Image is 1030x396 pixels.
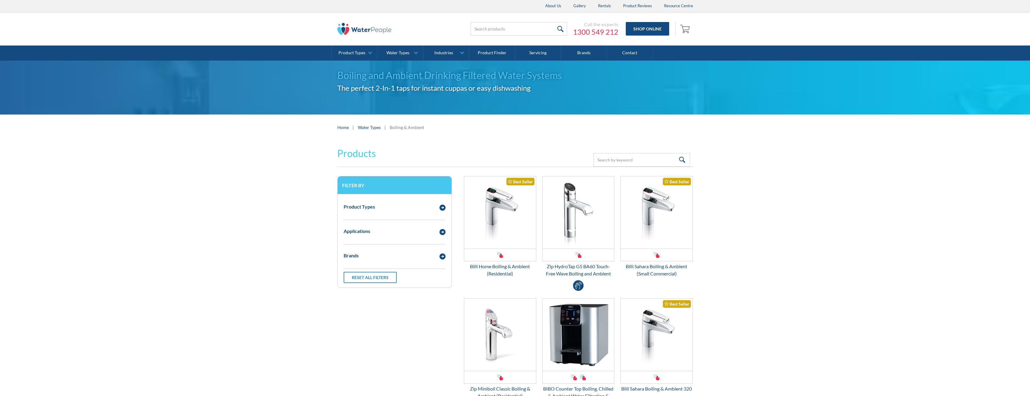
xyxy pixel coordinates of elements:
[464,263,536,277] div: Billi Home Boiling & Ambient (Residential)
[344,203,375,210] div: Product Types
[386,50,409,55] div: Water Types
[390,124,424,130] div: Boiling & Ambient
[620,385,693,392] div: Billi Sahara Boiling & Ambient 320
[464,176,536,277] a: Billi Home Boiling & Ambient (Residential)Best SellerBilli Home Boiling & Ambient (Residential)
[680,24,691,33] img: shopping cart
[464,299,536,371] img: Zip Miniboil Classic Boiling & Ambient (Residential)
[337,23,392,35] img: The Water People
[506,178,534,185] div: Best Seller
[621,176,692,249] img: Billi Sahara Boiling & Ambient (Small Commercial)
[663,178,691,185] div: Best Seller
[352,124,355,131] div: |
[515,46,561,61] a: Servicing
[377,46,423,61] a: Water Types
[573,21,618,27] div: Call the experts
[469,46,515,61] a: Product Finder
[344,272,397,283] a: Reset all filters
[423,46,469,61] a: Industries
[620,298,693,392] a: Billi Sahara Boiling & Ambient 320Best SellerBilli Sahara Boiling & Ambient 320
[620,263,693,277] div: Billi Sahara Boiling & Ambient (Small Commercial)
[607,46,653,61] a: Contact
[594,153,690,167] input: Search by keyword
[573,27,618,36] a: 1300 549 212
[620,176,693,277] a: Billi Sahara Boiling & Ambient (Small Commercial)Best SellerBilli Sahara Boiling & Ambient (Small...
[337,68,693,83] h1: Boiling and Ambient Drinking Filtered Water Systems
[679,22,693,36] a: Open cart
[663,300,691,308] div: Best Seller
[621,299,692,371] img: Billi Sahara Boiling & Ambient 320
[337,124,349,130] a: Home
[626,22,669,36] a: Shop Online
[543,299,614,371] img: BIBO Counter Top Boiling, Chilled & Ambient Water Filtration & Purification System
[561,46,607,61] a: Brands
[434,50,453,55] div: Industries
[471,22,567,36] input: Search products
[542,176,615,277] a: Zip HydroTap G5 BA60 Touch-Free Wave Boiling and AmbientZip HydroTap G5 BA60 Touch-Free Wave Boil...
[332,46,377,61] a: Product Types
[337,146,376,161] h2: Products
[339,50,365,55] div: Product Types
[342,182,447,188] h3: Filter by
[344,228,370,235] div: Applications
[464,176,536,249] img: Billi Home Boiling & Ambient (Residential)
[344,252,359,259] div: Brands
[542,263,615,277] div: Zip HydroTap G5 BA60 Touch-Free Wave Boiling and Ambient
[358,124,381,130] a: Water Types
[384,124,387,131] div: |
[337,83,693,93] h2: The perfect 2-In-1 taps for instant cuppas or easy dishwashing
[543,176,614,249] img: Zip HydroTap G5 BA60 Touch-Free Wave Boiling and Ambient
